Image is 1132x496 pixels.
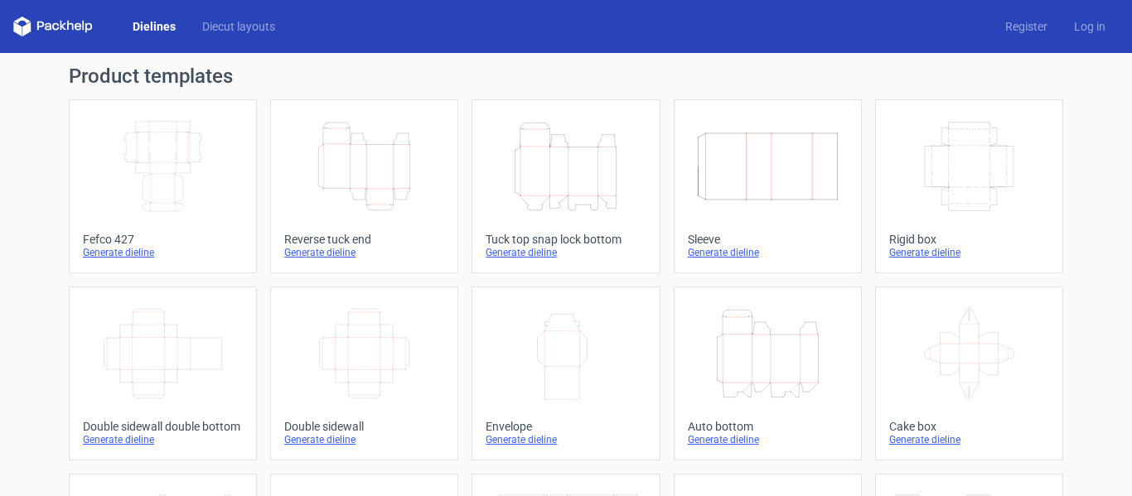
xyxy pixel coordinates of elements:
a: SleeveGenerate dieline [674,99,862,273]
a: Auto bottomGenerate dieline [674,287,862,460]
div: Generate dieline [83,246,243,259]
div: Double sidewall [284,420,444,433]
a: Cake boxGenerate dieline [875,287,1063,460]
h1: Product templates [69,66,1063,86]
div: Fefco 427 [83,233,243,246]
div: Generate dieline [83,433,243,446]
a: Rigid boxGenerate dieline [875,99,1063,273]
div: Generate dieline [284,433,444,446]
a: Dielines [119,18,189,35]
a: Log in [1061,18,1119,35]
div: Envelope [486,420,646,433]
a: Double sidewall double bottomGenerate dieline [69,287,257,460]
div: Generate dieline [688,433,848,446]
a: EnvelopeGenerate dieline [472,287,660,460]
div: Generate dieline [688,246,848,259]
div: Cake box [889,420,1049,433]
a: Reverse tuck endGenerate dieline [270,99,458,273]
a: Fefco 427Generate dieline [69,99,257,273]
a: Tuck top snap lock bottomGenerate dieline [472,99,660,273]
div: Double sidewall double bottom [83,420,243,433]
a: Diecut layouts [189,18,288,35]
a: Register [992,18,1061,35]
div: Generate dieline [486,246,646,259]
div: Rigid box [889,233,1049,246]
div: Tuck top snap lock bottom [486,233,646,246]
div: Sleeve [688,233,848,246]
div: Generate dieline [486,433,646,446]
div: Generate dieline [284,246,444,259]
div: Generate dieline [889,433,1049,446]
div: Auto bottom [688,420,848,433]
a: Double sidewallGenerate dieline [270,287,458,460]
div: Reverse tuck end [284,233,444,246]
div: Generate dieline [889,246,1049,259]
